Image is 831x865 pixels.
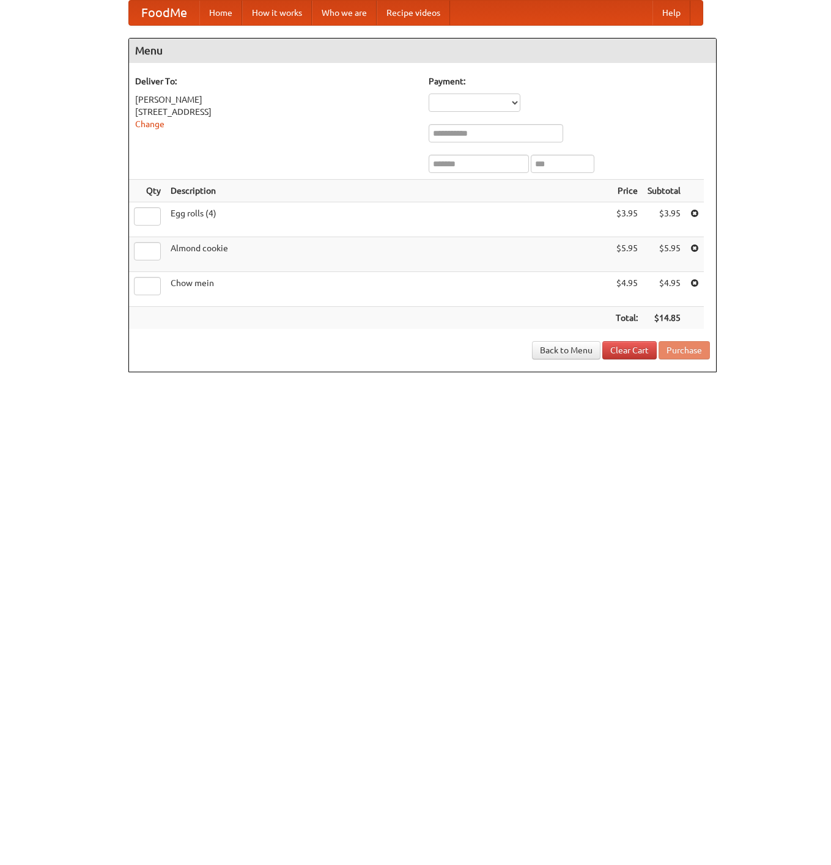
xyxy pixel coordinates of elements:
[611,202,643,237] td: $3.95
[242,1,312,25] a: How it works
[643,307,685,329] th: $14.85
[135,106,416,118] div: [STREET_ADDRESS]
[129,1,199,25] a: FoodMe
[166,180,611,202] th: Description
[135,94,416,106] div: [PERSON_NAME]
[611,180,643,202] th: Price
[643,237,685,272] td: $5.95
[166,272,611,307] td: Chow mein
[659,341,710,359] button: Purchase
[602,341,657,359] a: Clear Cart
[312,1,377,25] a: Who we are
[643,202,685,237] td: $3.95
[611,272,643,307] td: $4.95
[129,180,166,202] th: Qty
[643,180,685,202] th: Subtotal
[166,202,611,237] td: Egg rolls (4)
[532,341,600,359] a: Back to Menu
[643,272,685,307] td: $4.95
[652,1,690,25] a: Help
[429,75,710,87] h5: Payment:
[199,1,242,25] a: Home
[135,75,416,87] h5: Deliver To:
[166,237,611,272] td: Almond cookie
[611,307,643,329] th: Total:
[135,119,164,129] a: Change
[129,39,716,63] h4: Menu
[611,237,643,272] td: $5.95
[377,1,450,25] a: Recipe videos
